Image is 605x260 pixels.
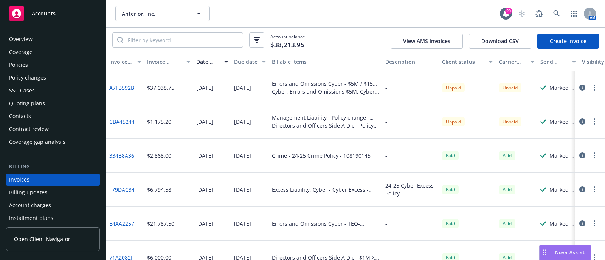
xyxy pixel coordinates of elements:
button: Date issued [193,53,231,71]
span: Account balance [270,34,305,47]
div: - [385,152,387,160]
a: Contacts [6,110,100,122]
a: Installment plans [6,212,100,224]
a: SSC Cases [6,85,100,97]
a: Create Invoice [537,34,599,49]
span: Open Client Navigator [14,235,70,243]
div: Drag to move [540,245,549,260]
div: [DATE] [234,152,251,160]
div: $6,794.58 [147,186,171,194]
div: Client status [442,58,484,66]
a: Policy changes [6,72,100,84]
a: Start snowing [514,6,529,21]
div: Billing updates [9,186,47,198]
div: Marked as sent [549,220,576,228]
div: - [385,118,387,126]
div: [DATE] [196,152,213,160]
a: Account charges [6,199,100,211]
div: Billing [6,163,100,171]
div: Marked as sent [549,186,576,194]
a: Invoices [6,174,100,186]
div: Paid [499,185,515,194]
div: $37,038.75 [147,84,174,92]
button: Send result [537,53,579,71]
div: Directors and Officers Side A Dic - Policy change - 0314-3841 [272,122,379,129]
div: Paid [442,185,459,194]
div: - [385,84,387,92]
div: 24-25 Cyber Excess Policy [385,182,436,197]
div: Due date [234,58,258,66]
div: Contract review [9,123,49,135]
button: Invoice amount [144,53,193,71]
div: SSC Cases [9,85,35,97]
div: Carrier status [499,58,526,66]
a: Coverage gap analysis [6,136,100,148]
div: Contacts [9,110,31,122]
div: Policies [9,59,28,71]
div: Unpaid [442,117,465,126]
div: Account charges [9,199,51,211]
div: Unpaid [442,83,465,92]
div: Errors and Omissions Cyber - $5M / $15K - TEO-108096184-01 [272,80,379,88]
button: Due date [231,53,269,71]
span: Nova Assist [555,249,585,255]
div: Marked as sent [549,152,576,160]
div: Billable items [272,58,379,66]
div: Invoices [9,174,29,186]
a: Overview [6,33,100,45]
button: Anterior, Inc. [115,6,210,21]
div: Marked as sent [549,118,576,126]
a: Quoting plans [6,97,100,109]
div: [DATE] [234,84,251,92]
div: [DATE] [196,118,213,126]
div: Installment plans [9,212,53,224]
button: Client status [439,53,496,71]
a: E4AA2257 [109,220,134,228]
div: Paid [499,219,515,228]
a: Contract review [6,123,100,135]
button: Description [382,53,439,71]
span: Accounts [32,11,56,17]
div: [DATE] [234,220,251,228]
div: Cyber, Errors and Omissions $5M, Cyber, Errors and Omissions - $5M xs $5M - EKS3587613 [272,88,379,95]
div: Description [385,58,436,66]
div: Invoice ID [109,58,133,66]
div: Quoting plans [9,97,45,109]
div: Excess Liability, Cyber - Cyber Excess - EKS3553052 [272,186,379,194]
span: Anterior, Inc. [122,10,187,18]
div: Paid [442,151,459,160]
button: Billable items [269,53,382,71]
div: Coverage [9,46,33,58]
a: CBA45244 [109,118,135,126]
div: Errors and Omissions Cyber - TEO-108096184-00 [272,220,379,228]
div: Send result [540,58,568,66]
div: $2,868.00 [147,152,171,160]
div: Paid [442,219,459,228]
div: Date issued [196,58,220,66]
button: Invoice ID [106,53,144,71]
a: F79DAC34 [109,186,135,194]
div: [DATE] [234,186,251,194]
a: Report a Bug [532,6,547,21]
div: Policy changes [9,72,46,84]
svg: Search [117,37,123,43]
a: Coverage [6,46,100,58]
div: 20 [505,8,512,14]
a: Switch app [566,6,582,21]
div: Unpaid [499,83,521,92]
div: Crime - 24-25 Crime Policy - 108190145 [272,152,371,160]
a: Policies [6,59,100,71]
div: Paid [499,151,515,160]
div: [DATE] [196,186,213,194]
div: [DATE] [196,84,213,92]
div: [DATE] [234,118,251,126]
a: 334B8A36 [109,152,134,160]
a: Search [549,6,564,21]
input: Filter by keyword... [123,33,243,47]
div: Coverage gap analysis [9,136,65,148]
